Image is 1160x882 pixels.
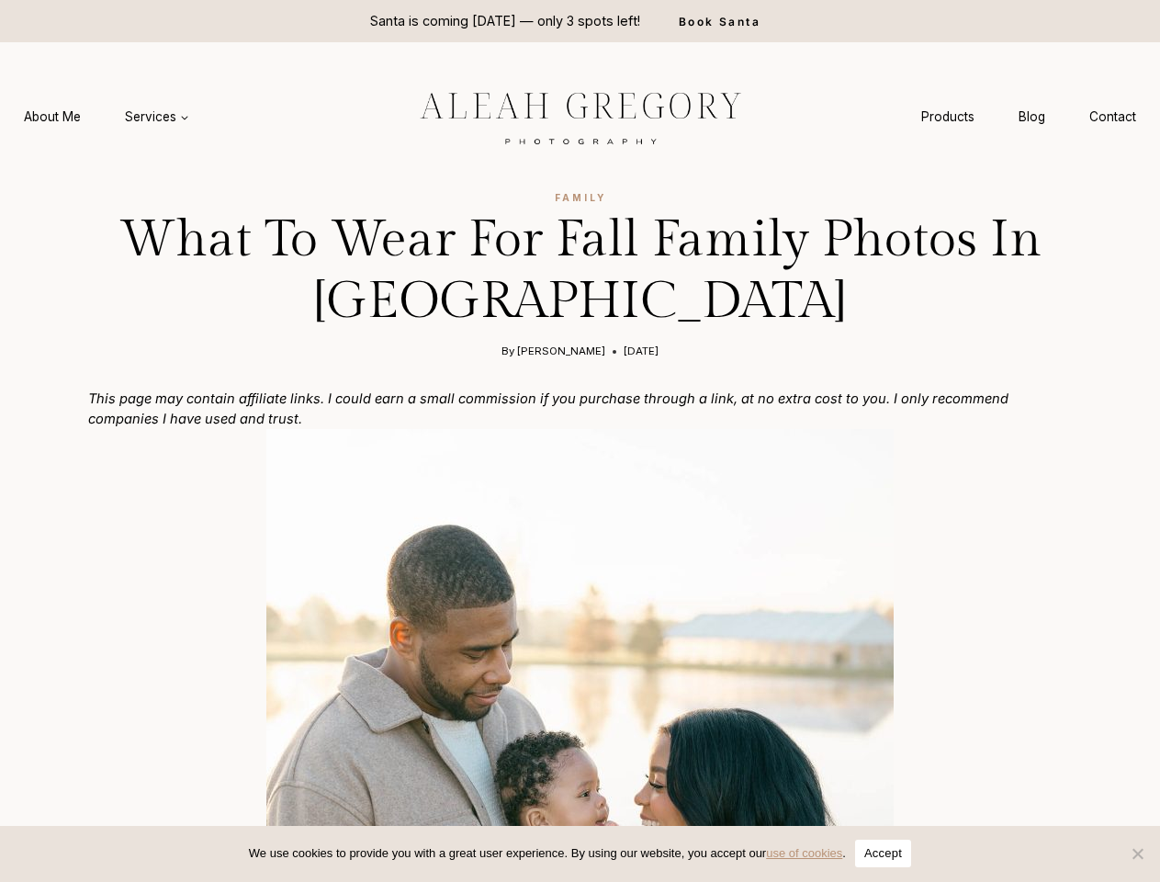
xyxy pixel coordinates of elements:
h1: What to Wear for Fall Family Photos in [GEOGRAPHIC_DATA] [88,209,1072,333]
a: Services [103,100,211,134]
span: By [501,344,514,359]
a: [PERSON_NAME] [517,345,605,357]
a: Family [555,192,606,203]
a: Blog [997,100,1067,134]
span: No [1128,844,1146,863]
a: use of cookies [766,846,842,860]
a: Products [899,100,997,134]
em: This page may contain affiliate links. I could earn a small commission if you purchase through a ... [88,390,1008,427]
nav: Secondary [899,100,1158,134]
span: We use cookies to provide you with a great user experience. By using our website, you accept our . [249,844,846,863]
span: Services [125,107,189,126]
p: Santa is coming [DATE] — only 3 spots left! [370,11,640,31]
a: Contact [1067,100,1158,134]
a: About Me [2,100,103,134]
nav: Primary [2,100,211,134]
button: Accept [855,840,911,867]
img: aleah gregory logo [374,78,787,155]
time: [DATE] [624,344,659,359]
